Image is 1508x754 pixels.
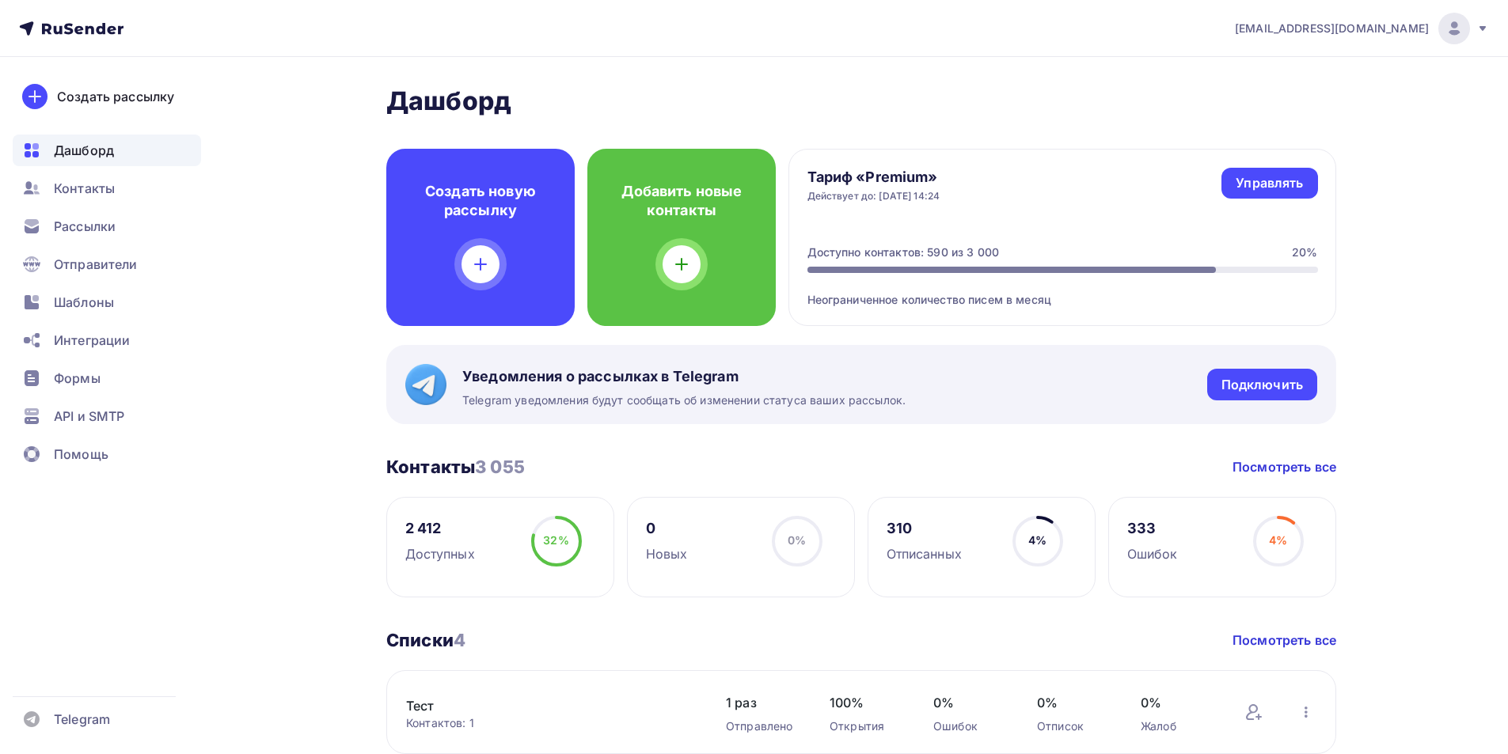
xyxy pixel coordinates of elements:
[54,141,114,160] span: Дашборд
[475,457,525,477] span: 3 055
[54,255,138,274] span: Отправители
[54,293,114,312] span: Шаблоны
[788,533,806,547] span: 0%
[1028,533,1046,547] span: 4%
[807,168,940,187] h4: Тариф «Premium»
[386,456,525,478] h3: Контакты
[1141,718,1213,734] div: Жалоб
[726,718,798,734] div: Отправлено
[412,182,549,220] h4: Создать новую рассылку
[54,710,110,729] span: Telegram
[933,693,1005,712] span: 0%
[13,362,201,394] a: Формы
[454,630,465,650] span: 4
[1221,376,1303,394] div: Подключить
[1233,631,1336,650] a: Посмотреть все
[13,135,201,166] a: Дашборд
[1037,718,1109,734] div: Отписок
[933,718,1005,734] div: Ошибок
[13,210,201,242] a: Рассылки
[1236,174,1303,192] div: Управлять
[13,172,201,204] a: Контакты
[386,629,465,651] h3: Списки
[1141,693,1213,712] span: 0%
[54,331,130,350] span: Интеграции
[54,369,101,388] span: Формы
[1127,519,1178,538] div: 333
[386,85,1336,117] h2: Дашборд
[1127,544,1178,563] div: Ошибок
[57,87,174,106] div: Создать рассылку
[726,693,798,712] span: 1 раз
[406,696,675,715] a: Тест
[807,273,1318,308] div: Неограниченное количество писем в месяц
[807,244,999,260] div: Доступно контактов: 590 из 3 000
[1292,244,1317,260] div: 20%
[406,715,694,731] div: Контактов: 1
[405,519,475,538] div: 2 412
[646,544,688,563] div: Новых
[462,392,906,408] span: Telegram уведомления будут сообщать об изменении статуса ваших рассылок.
[887,519,962,538] div: 310
[13,286,201,318] a: Шаблоны
[405,544,475,563] div: Доступных
[830,718,902,734] div: Открытия
[646,519,688,538] div: 0
[54,179,115,198] span: Контакты
[830,693,902,712] span: 100%
[54,217,116,236] span: Рассылки
[887,544,962,563] div: Отписанных
[13,248,201,280] a: Отправители
[807,190,940,203] div: Действует до: [DATE] 14:24
[543,533,568,547] span: 32%
[1235,13,1489,44] a: [EMAIL_ADDRESS][DOMAIN_NAME]
[613,182,750,220] h4: Добавить новые контакты
[1233,457,1336,476] a: Посмотреть все
[462,367,906,386] span: Уведомления о рассылках в Telegram
[1037,693,1109,712] span: 0%
[54,407,124,426] span: API и SMTP
[1235,21,1429,36] span: [EMAIL_ADDRESS][DOMAIN_NAME]
[54,445,108,464] span: Помощь
[1269,533,1287,547] span: 4%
